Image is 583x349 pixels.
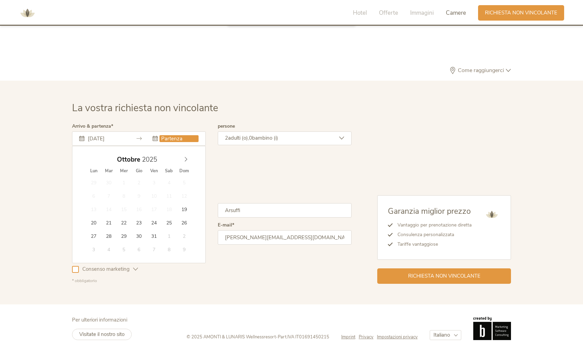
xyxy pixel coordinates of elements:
span: Ottobre 9, 2025 [132,189,145,202]
span: Visitate il nostro sito [79,331,124,338]
span: Ottobre 26, 2025 [177,216,191,229]
a: Imprint [341,334,359,340]
span: Mar [101,169,116,173]
span: Ottobre 23, 2025 [132,216,145,229]
span: Ottobre 27, 2025 [87,229,100,243]
span: Ottobre 29, 2025 [117,229,130,243]
span: Novembre 9, 2025 [177,243,191,256]
span: Novembre 6, 2025 [132,243,145,256]
a: Impostazioni privacy [377,334,418,340]
label: E-mail [218,223,234,228]
span: Ottobre 12, 2025 [177,189,191,202]
span: Ottobre 1, 2025 [117,176,130,189]
span: Richiesta non vincolante [408,272,480,280]
span: Part.IVA IT01691450215 [278,334,329,340]
span: Ottobre 20, 2025 [87,216,100,229]
span: Settembre 29, 2025 [87,176,100,189]
img: Brandnamic GmbH | Leading Hospitality Solutions [473,317,511,340]
span: Sab [162,169,177,173]
span: Ottobre 2, 2025 [132,176,145,189]
li: Tariffe vantaggiose [393,240,472,249]
span: Ottobre 21, 2025 [102,216,116,229]
span: 2 [225,135,228,141]
span: Novembre 7, 2025 [147,243,160,256]
span: Ottobre 4, 2025 [162,176,176,189]
div: * obbligatorio [72,278,352,284]
span: 0 [249,135,252,141]
span: Novembre 5, 2025 [117,243,130,256]
span: Ottobre 17, 2025 [147,202,160,216]
span: Ottobre 31, 2025 [147,229,160,243]
span: Ottobre 7, 2025 [102,189,116,202]
span: Mer [116,169,131,173]
span: Ottobre 14, 2025 [102,202,116,216]
span: Richiesta non vincolante [485,9,557,16]
span: Novembre 3, 2025 [87,243,100,256]
span: Ottobre 11, 2025 [162,189,176,202]
span: Novembre 2, 2025 [177,229,191,243]
span: Imprint [341,334,355,340]
span: Ottobre 16, 2025 [132,202,145,216]
span: Per ulteriori informazioni [72,316,127,323]
img: AMONTI & LUNARIS Wellnessresort [483,206,500,223]
img: AMONTI & LUNARIS Wellnessresort [17,3,38,23]
a: AMONTI & LUNARIS Wellnessresort [17,10,38,15]
span: Offerte [379,9,398,17]
span: Ottobre [117,156,140,163]
input: Partenza [159,135,199,142]
span: bambino (i) [252,135,278,141]
span: Ottobre 13, 2025 [87,202,100,216]
span: Ottobre 28, 2025 [102,229,116,243]
span: Ottobre 18, 2025 [162,202,176,216]
span: Novembre 8, 2025 [162,243,176,256]
span: Ottobre 30, 2025 [132,229,145,243]
input: Arrivo [86,135,125,142]
span: © 2025 AMONTI & LUNARIS Wellnessresort [187,334,276,340]
span: Ottobre 19, 2025 [177,202,191,216]
a: Privacy [359,334,377,340]
span: Ottobre 10, 2025 [147,189,160,202]
input: E-mail [218,230,352,245]
span: Come raggiungerci [456,68,506,73]
li: Consulenza personalizzata [393,230,472,240]
li: Vantaggio per prenotazione diretta [393,220,472,230]
span: - [276,334,278,340]
span: La vostra richiesta non vincolante [72,101,218,115]
span: Settembre 30, 2025 [102,176,116,189]
label: Arrivo & partenza [72,124,113,129]
span: Ven [146,169,162,173]
span: Hotel [353,9,367,17]
span: Gio [131,169,146,173]
span: Ottobre 25, 2025 [162,216,176,229]
span: Ottobre 3, 2025 [147,176,160,189]
span: Lun [86,169,101,173]
span: Dom [177,169,192,173]
span: Ottobre 5, 2025 [177,176,191,189]
input: Cognome [218,203,352,218]
span: Privacy [359,334,373,340]
span: Garanzia miglior prezzo [388,206,471,217]
span: Consenso marketing [79,266,133,273]
label: persone [218,124,235,129]
span: adulti (o), [228,135,249,141]
span: Ottobre 6, 2025 [87,189,100,202]
span: Camere [446,9,466,17]
span: Ottobre 24, 2025 [147,216,160,229]
span: Ottobre 15, 2025 [117,202,130,216]
span: Ottobre 22, 2025 [117,216,130,229]
span: Ottobre 8, 2025 [117,189,130,202]
span: Novembre 4, 2025 [102,243,116,256]
span: Immagini [410,9,434,17]
input: Year [140,155,163,164]
span: Novembre 1, 2025 [162,229,176,243]
a: Visitate il nostro sito [72,329,132,340]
